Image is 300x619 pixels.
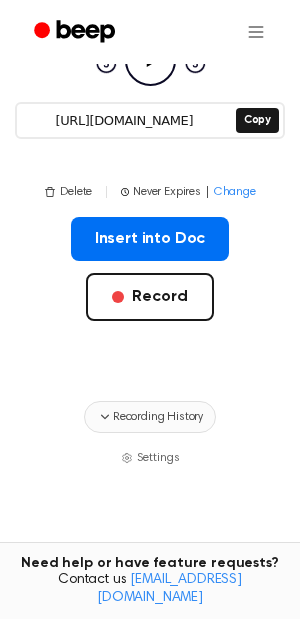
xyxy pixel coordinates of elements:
span: Settings [137,449,180,467]
button: Copy [236,108,279,133]
button: Recording History [84,401,216,433]
button: Never Expires|Change [121,183,256,201]
button: Delete [44,183,92,201]
button: Settings [121,449,180,467]
a: [EMAIL_ADDRESS][DOMAIN_NAME] [97,573,242,605]
a: Beep [20,13,133,52]
button: Open menu [232,8,280,56]
span: Contact us [12,572,288,607]
span: | [104,183,109,201]
span: Change [214,183,256,201]
span: | [205,183,210,201]
span: Recording History [113,408,203,426]
button: Insert into Doc [71,217,230,261]
button: Record [86,273,213,321]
